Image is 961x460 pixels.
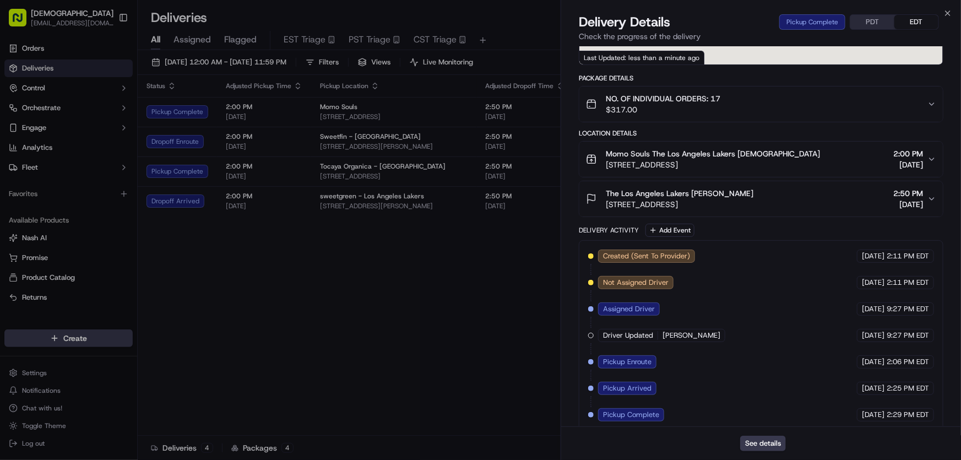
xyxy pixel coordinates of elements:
span: [DATE] [862,357,884,367]
span: [STREET_ADDRESS] [606,159,820,170]
span: Delivery Details [579,13,670,31]
span: 2:50 PM [893,188,923,199]
span: Pylon [110,187,133,195]
span: [DATE] [862,304,884,314]
span: Pickup Enroute [603,357,651,367]
div: Location Details [579,129,943,138]
span: 9:27 PM EDT [887,331,929,340]
button: PDT [850,15,894,29]
span: [STREET_ADDRESS] [606,199,753,210]
a: 📗Knowledge Base [7,155,89,175]
div: Last Updated: less than a minute ago [579,51,704,64]
span: Pickup Arrived [603,383,651,393]
div: Delivery Activity [579,226,639,235]
input: Got a question? Start typing here... [29,71,198,83]
span: API Documentation [104,160,177,171]
span: 2:25 PM EDT [887,383,929,393]
span: 2:06 PM EDT [887,357,929,367]
span: Created (Sent To Provider) [603,251,690,261]
button: NO. OF INDIVIDUAL ORDERS: 17$317.00 [579,86,943,122]
span: Knowledge Base [22,160,84,171]
div: 📗 [11,161,20,170]
span: Not Assigned Driver [603,278,669,288]
p: Welcome 👋 [11,44,200,62]
a: 💻API Documentation [89,155,181,175]
span: [DATE] [862,331,884,340]
span: Assigned Driver [603,304,655,314]
button: See details [740,436,786,451]
span: $317.00 [606,104,720,115]
span: [DATE] [893,159,923,170]
span: 2:11 PM EDT [887,278,929,288]
span: The Los Angeles Lakers [PERSON_NAME] [606,188,753,199]
span: Momo Souls The Los Angeles Lakers [DEMOGRAPHIC_DATA] [606,148,820,159]
img: Nash [11,11,33,33]
span: 2:29 PM EDT [887,410,929,420]
span: 9:27 PM EDT [887,304,929,314]
span: [PERSON_NAME] [663,331,720,340]
span: [DATE] [893,199,923,210]
div: 💻 [93,161,102,170]
span: NO. OF INDIVIDUAL ORDERS: 17 [606,93,720,104]
span: 2:11 PM EDT [887,251,929,261]
button: EDT [894,15,938,29]
span: Driver Updated [603,331,653,340]
div: Start new chat [37,105,181,116]
button: Start new chat [187,109,200,122]
span: [DATE] [862,410,884,420]
button: Momo Souls The Los Angeles Lakers [DEMOGRAPHIC_DATA][STREET_ADDRESS]2:00 PM[DATE] [579,142,943,177]
span: [DATE] [862,383,884,393]
a: Powered byPylon [78,186,133,195]
div: We're available if you need us! [37,116,139,125]
span: [DATE] [862,251,884,261]
span: 2:00 PM [893,148,923,159]
span: [DATE] [862,278,884,288]
img: 1736555255976-a54dd68f-1ca7-489b-9aae-adbdc363a1c4 [11,105,31,125]
button: Add Event [645,224,694,237]
span: Pickup Complete [603,410,659,420]
div: Package Details [579,74,943,83]
p: Check the progress of the delivery [579,31,943,42]
button: The Los Angeles Lakers [PERSON_NAME][STREET_ADDRESS]2:50 PM[DATE] [579,181,943,217]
